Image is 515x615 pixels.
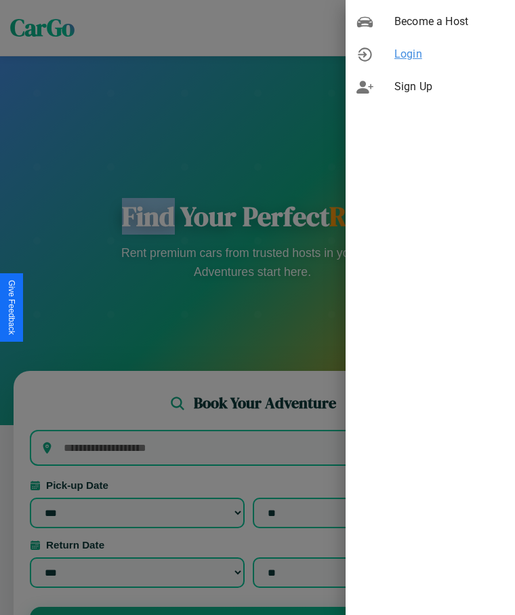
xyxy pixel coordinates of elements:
[394,14,504,30] span: Become a Host
[346,38,515,71] div: Login
[346,71,515,103] div: Sign Up
[394,79,504,95] span: Sign Up
[7,280,16,335] div: Give Feedback
[394,46,504,62] span: Login
[346,5,515,38] div: Become a Host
